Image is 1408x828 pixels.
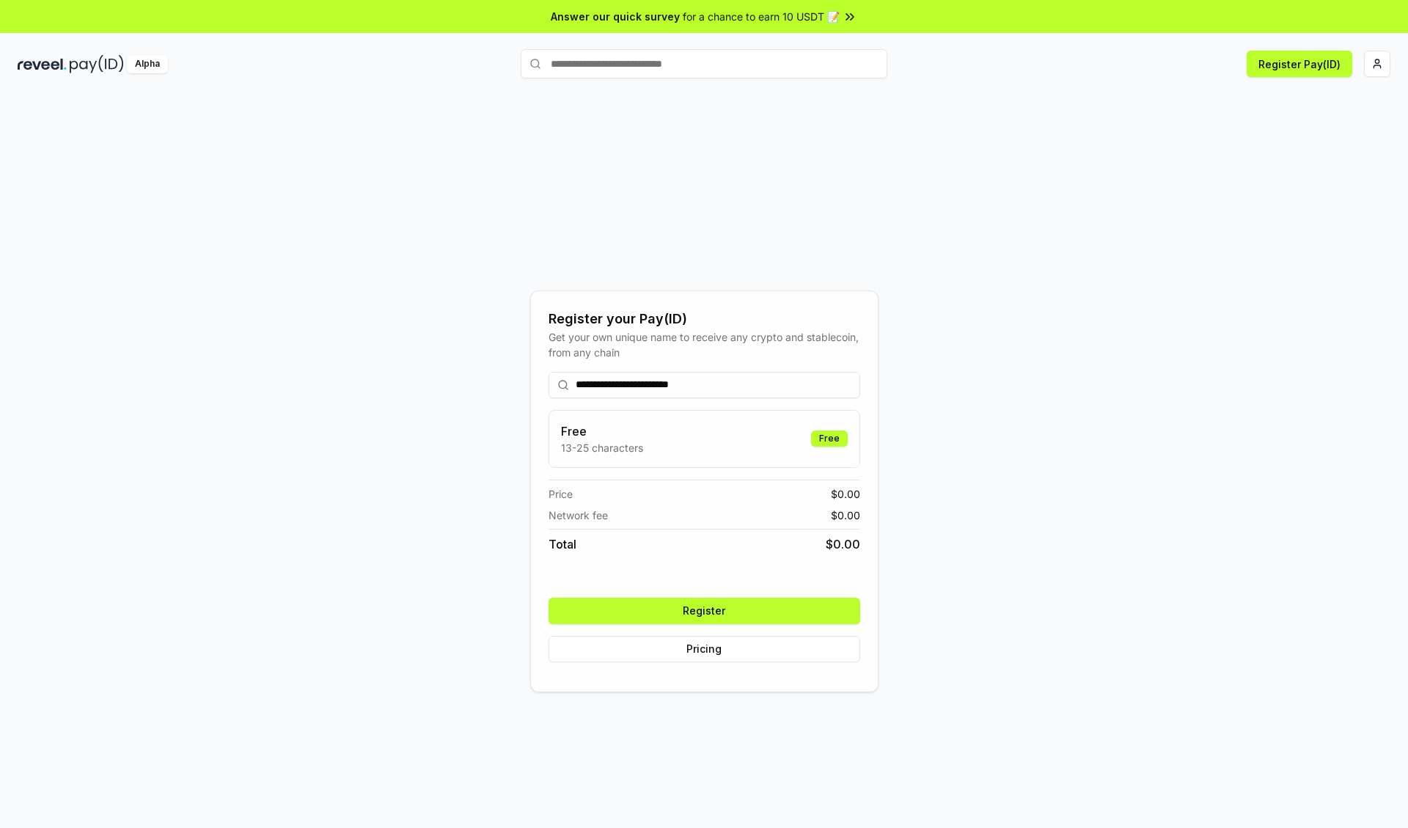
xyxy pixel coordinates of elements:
[549,486,573,502] span: Price
[549,329,860,360] div: Get your own unique name to receive any crypto and stablecoin, from any chain
[561,422,643,440] h3: Free
[831,486,860,502] span: $ 0.00
[1247,51,1352,77] button: Register Pay(ID)
[551,9,680,24] span: Answer our quick survey
[683,9,840,24] span: for a chance to earn 10 USDT 📝
[561,440,643,455] p: 13-25 characters
[70,55,124,73] img: pay_id
[549,508,608,523] span: Network fee
[811,431,848,447] div: Free
[826,535,860,553] span: $ 0.00
[549,636,860,662] button: Pricing
[127,55,168,73] div: Alpha
[831,508,860,523] span: $ 0.00
[18,55,67,73] img: reveel_dark
[549,309,860,329] div: Register your Pay(ID)
[549,598,860,624] button: Register
[549,535,576,553] span: Total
